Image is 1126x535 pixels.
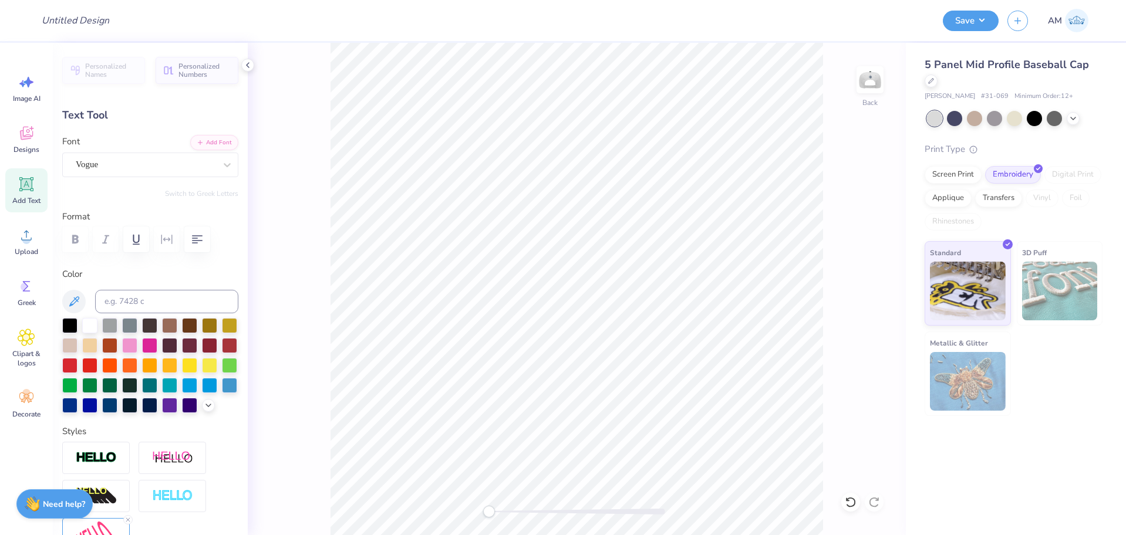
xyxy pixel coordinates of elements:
span: AM [1048,14,1062,28]
button: Add Font [190,135,238,150]
span: Metallic & Glitter [930,337,988,349]
img: Metallic & Glitter [930,352,1006,411]
img: Stroke [76,451,117,465]
label: Styles [62,425,86,438]
span: Decorate [12,409,41,419]
div: Digital Print [1044,166,1101,184]
span: Personalized Numbers [178,62,231,79]
img: Shadow [152,451,193,465]
a: AM [1043,9,1094,32]
input: Untitled Design [32,9,119,32]
img: Arvi Mikhail Parcero [1065,9,1088,32]
button: Personalized Names [62,57,145,84]
button: Save [943,11,999,31]
label: Format [62,210,238,224]
img: 3D Puff [1022,262,1098,320]
span: Image AI [13,94,41,103]
img: 3D Illusion [76,487,117,506]
img: Standard [930,262,1006,320]
span: 5 Panel Mid Profile Baseball Cap [925,57,1089,72]
label: Font [62,135,80,148]
span: # 31-069 [981,92,1009,101]
input: e.g. 7428 c [95,290,238,313]
img: Back [858,68,882,92]
div: Back [862,97,878,108]
div: Accessibility label [483,506,495,517]
span: Personalized Names [85,62,138,79]
div: Print Type [925,143,1103,156]
span: Standard [930,246,961,259]
img: Negative Space [152,489,193,503]
div: Embroidery [985,166,1041,184]
div: Screen Print [925,166,982,184]
div: Foil [1062,189,1090,207]
span: Minimum Order: 12 + [1014,92,1073,101]
strong: Need help? [43,499,85,510]
span: [PERSON_NAME] [925,92,975,101]
div: Applique [925,189,972,207]
div: Rhinestones [925,213,982,231]
span: Upload [15,247,38,256]
div: Vinyl [1026,189,1058,207]
span: Clipart & logos [7,349,46,368]
div: Transfers [975,189,1022,207]
button: Switch to Greek Letters [165,189,238,198]
span: 3D Puff [1022,246,1047,259]
span: Designs [14,145,39,154]
span: Greek [18,298,36,307]
span: Add Text [12,196,41,205]
label: Color [62,267,238,281]
button: Personalized Numbers [156,57,238,84]
div: Text Tool [62,107,238,123]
